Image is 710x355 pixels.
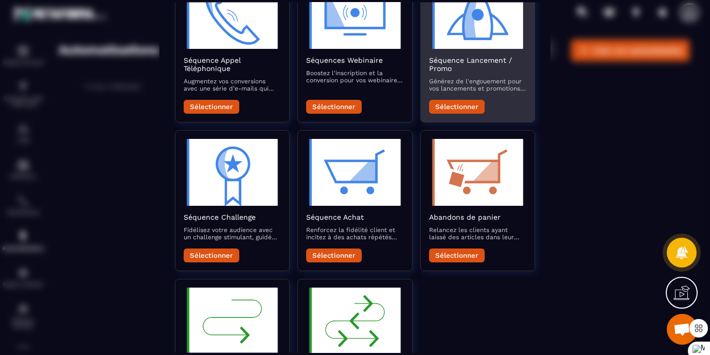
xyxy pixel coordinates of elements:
[184,249,239,263] button: Sélectionner
[306,214,403,222] h2: Séquence Achat
[184,214,281,222] h2: Séquence Challenge
[429,214,526,222] h2: Abandons de panier
[429,100,485,114] button: Sélectionner
[184,288,281,355] img: automation-objective-icon
[306,100,362,114] button: Sélectionner
[306,227,403,241] p: Renforcez la fidélité client et incitez à des achats répétés avec des e-mails post-achat qui valo...
[429,139,526,206] img: automation-objective-icon
[429,57,526,73] h2: Séquence Lancement / Promo
[184,57,281,73] h2: Séquence Appel Téléphonique
[184,78,281,93] p: Augmentez vos conversions avec une série d’e-mails qui préparent et suivent vos appels commerciaux
[184,139,281,206] img: automation-objective-icon
[184,227,281,241] p: Fidélisez votre audience avec un challenge stimulant, guidé par des e-mails encourageants et éduc...
[184,100,239,114] button: Sélectionner
[429,227,526,241] p: Relancez les clients ayant laissé des articles dans leur panier avec une séquence d'emails rappel...
[306,57,403,65] h2: Séquences Webinaire
[306,139,403,206] img: automation-objective-icon
[306,249,362,263] button: Sélectionner
[667,314,698,345] a: Ouvrir le chat
[429,78,526,93] p: Générez de l'engouement pour vos lancements et promotions avec une séquence d’e-mails captivante ...
[429,249,485,263] button: Sélectionner
[306,70,403,84] p: Boostez l'inscription et la conversion pour vos webinaires avec des e-mails qui informent, rappel...
[306,288,403,355] img: automation-objective-icon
